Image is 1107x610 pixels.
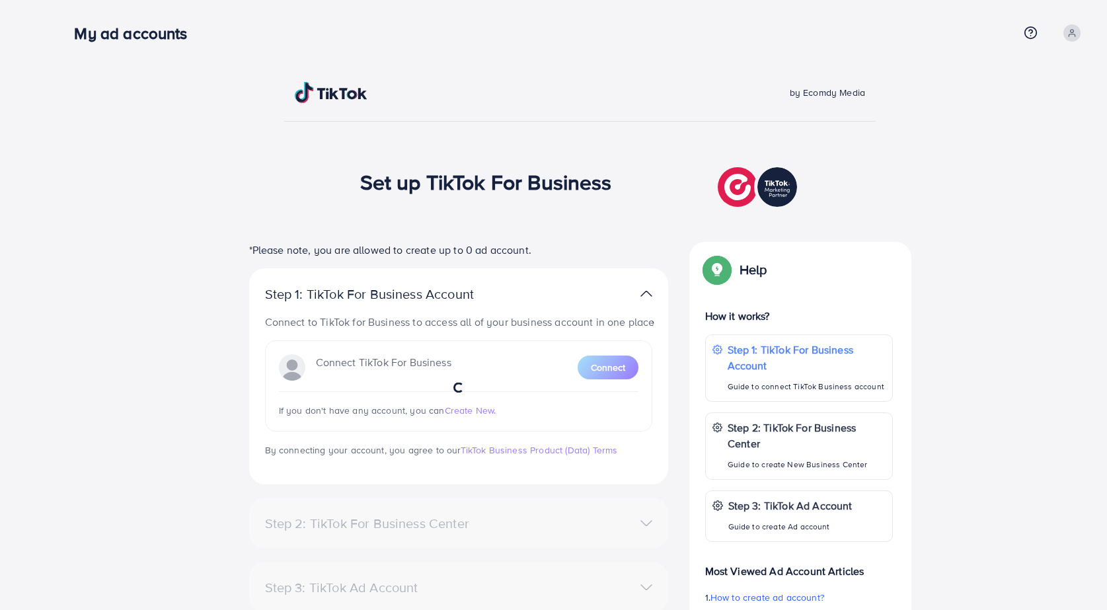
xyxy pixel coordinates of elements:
p: Guide to create Ad account [728,519,853,535]
p: Step 1: TikTok For Business Account [728,342,886,373]
p: Step 2: TikTok For Business Center [728,420,886,451]
span: How to create ad account? [710,591,824,604]
img: TikTok [295,82,367,103]
p: Step 1: TikTok For Business Account [265,286,516,302]
p: *Please note, you are allowed to create up to 0 ad account. [249,242,668,258]
p: 1. [705,590,893,605]
img: TikTok partner [718,164,800,210]
img: TikTok partner [640,284,652,303]
p: Step 3: TikTok Ad Account [728,498,853,514]
p: Guide to connect TikTok Business account [728,379,886,395]
p: Help [740,262,767,278]
img: Popup guide [705,258,729,282]
h1: Set up TikTok For Business [360,169,612,194]
h3: My ad accounts [74,24,198,43]
span: by Ecomdy Media [790,86,865,99]
p: Most Viewed Ad Account Articles [705,553,893,579]
p: Guide to create New Business Center [728,457,886,473]
p: How it works? [705,308,893,324]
